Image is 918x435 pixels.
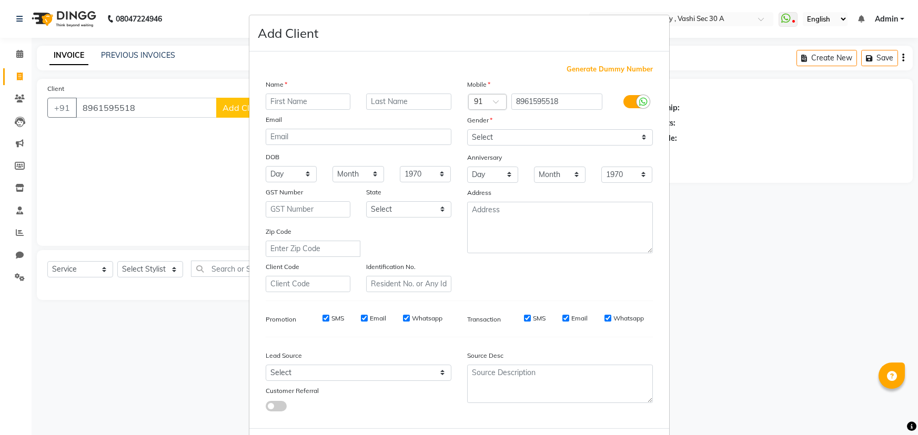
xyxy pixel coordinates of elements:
label: Client Code [266,262,299,272]
label: Anniversary [467,153,502,162]
label: Source Desc [467,351,503,360]
span: Generate Dummy Number [567,64,653,75]
label: Whatsapp [613,314,644,323]
label: Email [370,314,386,323]
h4: Add Client [258,24,318,43]
input: Enter Zip Code [266,241,360,257]
label: Promotion [266,315,296,324]
input: First Name [266,94,351,110]
label: SMS [533,314,546,323]
iframe: chat widget [874,393,907,424]
label: Address [467,188,491,198]
label: Name [266,80,287,89]
label: Customer Referral [266,386,319,396]
label: SMS [331,314,344,323]
input: Resident No. or Any Id [366,276,451,292]
input: GST Number [266,201,351,217]
label: DOB [266,152,279,162]
label: Gender [467,116,492,125]
input: Last Name [366,94,451,110]
label: Email [266,115,282,125]
input: Mobile [511,94,602,110]
label: Lead Source [266,351,302,360]
label: Identification No. [366,262,416,272]
label: Whatsapp [412,314,442,323]
label: GST Number [266,188,303,197]
label: Mobile [467,80,490,89]
label: State [366,188,381,197]
label: Email [571,314,588,323]
label: Transaction [467,315,501,324]
input: Email [266,129,451,145]
label: Zip Code [266,227,291,236]
input: Client Code [266,276,351,292]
